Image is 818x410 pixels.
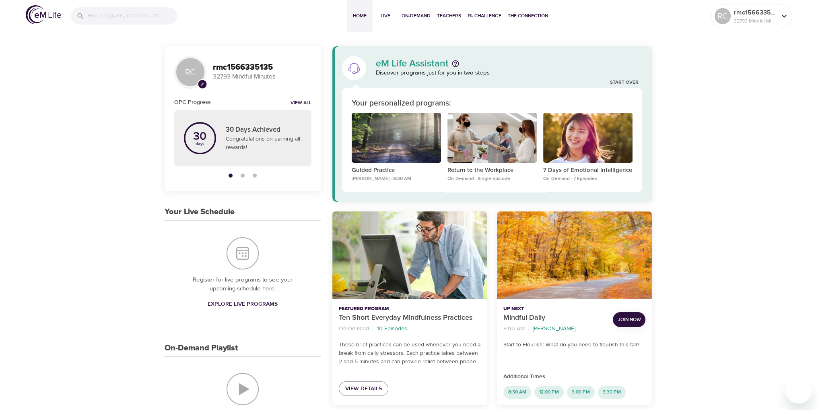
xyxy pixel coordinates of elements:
img: eM Life Assistant [348,62,361,75]
p: Ten Short Everyday Mindfulness Practices [339,313,481,323]
div: 12:00 PM [534,386,564,399]
p: 30 [193,131,206,142]
p: 32793 Mindful Minutes [213,72,311,81]
p: 8:00 AM [503,325,525,333]
div: 3:00 PM [567,386,595,399]
p: On-Demand · 7 Episodes [543,175,633,182]
p: Additional Times [503,373,645,381]
p: Guided Practice [352,166,441,175]
a: View all notifications [291,100,311,107]
span: 1% Challenge [468,12,501,20]
span: 3:30 PM [598,389,626,396]
div: 3:30 PM [598,386,626,399]
img: On-Demand Playlist [227,373,259,405]
a: Explore Live Programs [204,297,281,312]
h3: Your Live Schedule [165,207,235,217]
nav: breadcrumb [339,323,481,334]
p: Congratulations on earning all rewards! [226,135,302,152]
button: Return to the Workplace [447,113,537,166]
span: On-Demand [402,12,431,20]
p: On-Demand [339,325,369,333]
button: Mindful Daily [497,211,652,299]
span: Home [350,12,369,20]
span: 3:00 PM [567,389,595,396]
a: Start Over [610,79,638,86]
span: The Connection [508,12,548,20]
div: RC [174,56,206,88]
img: Your Live Schedule [227,237,259,269]
span: Join Now [618,315,641,324]
h3: rmc1566335135 [213,63,311,72]
li: · [372,323,374,334]
span: View Details [345,384,382,394]
p: 30 Days Achieved [226,125,302,135]
iframe: Button to launch messaging window [786,378,812,404]
p: days [193,142,206,145]
nav: breadcrumb [503,323,606,334]
button: Ten Short Everyday Mindfulness Practices [332,211,487,299]
p: On-Demand · Single Episode [447,175,537,182]
p: Return to the Workplace [447,166,537,175]
p: 32793 Mindful Minutes [734,17,777,25]
p: 7 Days of Emotional Intelligence [543,166,633,175]
h6: OPC Progress [174,98,211,107]
p: [PERSON_NAME] [533,325,575,333]
p: [PERSON_NAME] · 8:30 AM [352,175,441,182]
p: Register for live programs to see your upcoming schedule here. [181,275,305,294]
span: Live [376,12,395,20]
p: 10 Episodes [377,325,407,333]
li: · [528,323,530,334]
button: Join Now [613,312,645,327]
img: logo [26,5,61,24]
p: Your personalized programs: [352,98,451,110]
button: 7 Days of Emotional Intelligence [543,113,633,166]
p: Discover programs just for you in two steps [376,68,643,78]
p: rmc1566335135 [734,8,777,17]
p: Featured Program [339,305,481,313]
p: Up Next [503,305,606,313]
input: Find programs, teachers, etc... [88,7,177,25]
span: 12:00 PM [534,389,564,396]
p: These brief practices can be used whenever you need a break from daily stressors. Each practice t... [339,341,481,366]
p: eM Life Assistant [376,59,449,68]
h3: On-Demand Playlist [165,344,238,353]
span: Explore Live Programs [208,299,278,309]
a: View Details [339,381,388,396]
button: Guided Practice [352,113,441,166]
span: 8:30 AM [503,389,531,396]
p: Start to Flourish: What do you need to flourish this fall? [503,341,645,349]
p: Mindful Daily [503,313,606,323]
div: RC [715,8,731,24]
span: Teachers [437,12,461,20]
div: 8:30 AM [503,386,531,399]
